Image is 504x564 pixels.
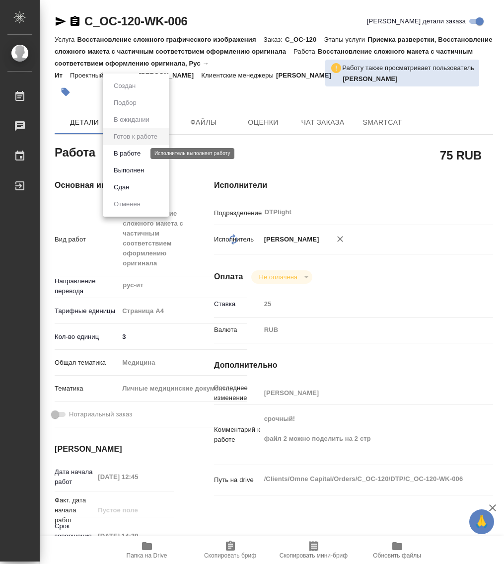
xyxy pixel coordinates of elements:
button: В работе [111,148,144,159]
button: Подбор [111,97,140,108]
button: Выполнен [111,165,147,176]
button: Отменен [111,199,144,210]
button: В ожидании [111,114,152,125]
button: Готов к работе [111,131,160,142]
button: Сдан [111,182,132,193]
button: Создан [111,81,139,91]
